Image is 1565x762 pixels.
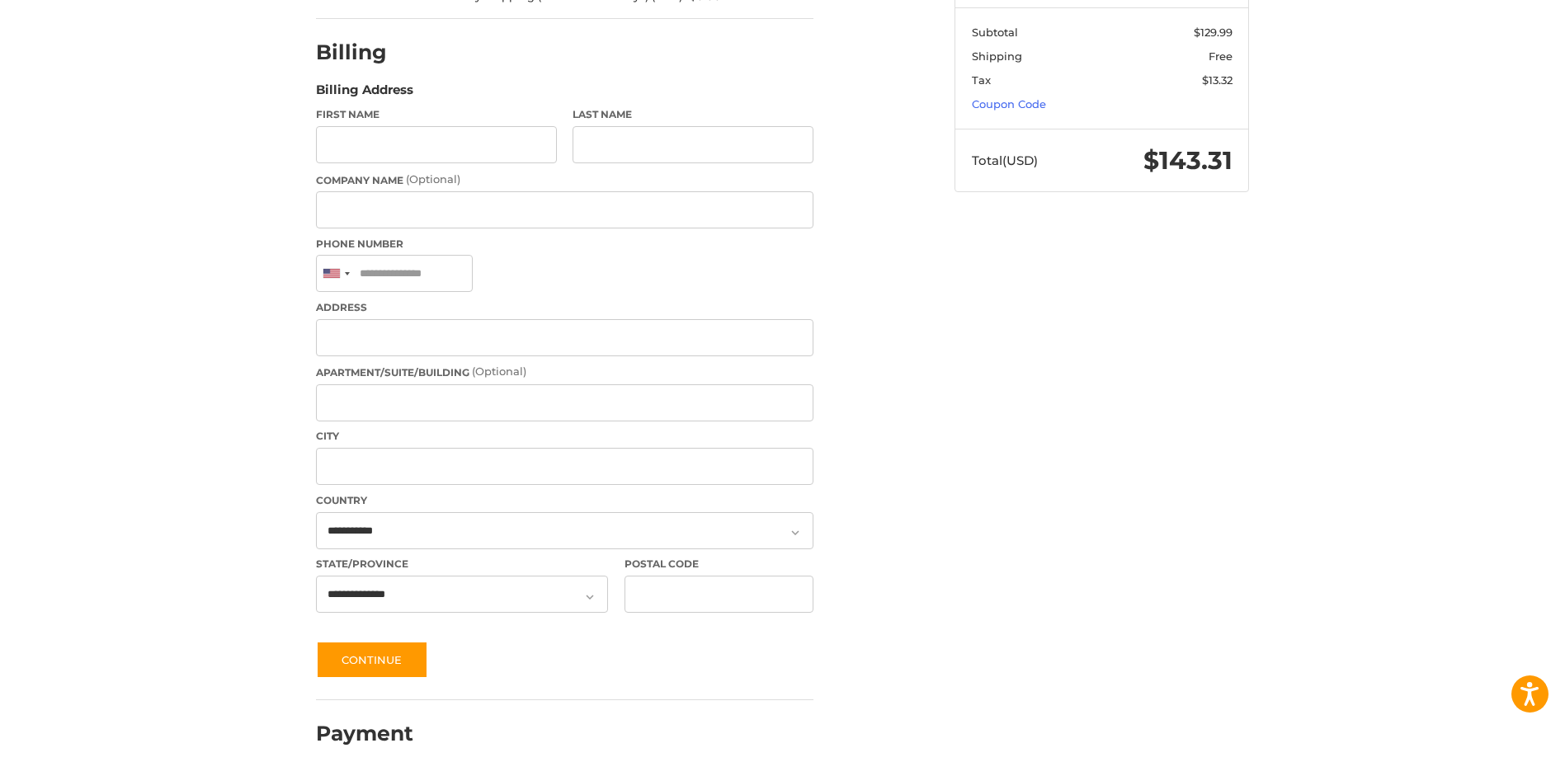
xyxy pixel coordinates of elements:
button: Continue [316,641,428,679]
h2: Billing [316,40,412,65]
span: $13.32 [1202,73,1233,87]
label: Company Name [316,172,813,188]
span: $129.99 [1194,26,1233,39]
label: State/Province [316,557,608,571]
span: Shipping [972,49,1022,63]
h2: Payment [316,721,413,746]
span: Tax [972,73,991,87]
label: City [316,429,813,444]
label: Apartment/Suite/Building [316,364,813,380]
legend: Billing Address [316,81,413,107]
label: Address [316,300,813,315]
small: (Optional) [472,365,526,378]
a: Coupon Code [972,97,1046,111]
label: Phone Number [316,237,813,252]
small: (Optional) [406,172,460,186]
label: Postal Code [625,557,814,571]
label: Last Name [573,107,813,122]
span: Free [1209,49,1233,63]
span: Subtotal [972,26,1018,39]
div: United States: +1 [317,256,355,291]
label: First Name [316,107,557,122]
span: Total (USD) [972,153,1038,168]
span: $143.31 [1143,145,1233,176]
label: Country [316,493,813,508]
